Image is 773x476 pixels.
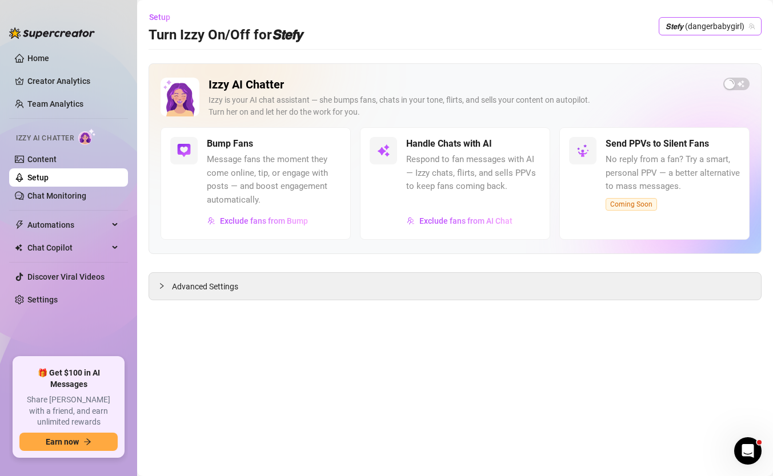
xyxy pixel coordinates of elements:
a: Discover Viral Videos [27,272,105,281]
img: logo-BBDzfeDw.svg [9,27,95,39]
span: 🎁 Get $100 in AI Messages [19,368,118,390]
img: svg%3e [377,144,390,158]
span: Chat Copilot [27,239,109,257]
button: Earn nowarrow-right [19,433,118,451]
span: loading [726,80,734,88]
span: Advanced Settings [172,280,238,293]
a: Creator Analytics [27,72,119,90]
a: Setup [27,173,49,182]
iframe: Intercom live chat [734,437,762,465]
div: collapsed [158,280,172,292]
span: Respond to fan messages with AI — Izzy chats, flirts, and sells PPVs to keep fans coming back. [406,153,540,193]
a: Team Analytics [27,99,83,108]
span: team [748,23,755,30]
span: No reply from a fan? Try a smart, personal PPV — a better alternative to mass messages. [606,153,740,193]
img: svg%3e [407,217,415,225]
span: Coming Soon [606,198,657,211]
img: Izzy AI Chatter [161,78,199,116]
button: Setup [149,8,179,26]
span: Izzy AI Chatter [16,133,74,144]
span: Automations [27,216,109,234]
button: Exclude fans from AI Chat [406,212,513,230]
h5: Bump Fans [207,137,253,151]
button: Exclude fans from Bump [207,212,309,230]
span: Exclude fans from Bump [220,216,308,225]
span: Message fans the moment they come online, tip, or engage with posts — and boost engagement automa... [207,153,341,207]
span: Setup [149,13,170,22]
img: AI Chatter [78,128,96,145]
h5: Handle Chats with AI [406,137,492,151]
div: Izzy is your AI chat assistant — she bumps fans, chats in your tone, flirts, and sells your conte... [209,94,714,118]
img: svg%3e [576,144,590,158]
h3: Turn Izzy On/Off for 𝙎𝙩𝙚𝙛𝙮 [149,26,302,45]
h5: Send PPVs to Silent Fans [606,137,709,151]
h2: Izzy AI Chatter [209,78,714,92]
a: Chat Monitoring [27,191,86,200]
a: Home [27,54,49,63]
img: svg%3e [177,144,191,158]
a: Settings [27,295,58,304]
img: svg%3e [207,217,215,225]
span: collapsed [158,283,165,289]
span: Earn now [46,437,79,446]
a: Content [27,155,57,164]
span: arrow-right [83,438,91,446]
span: thunderbolt [15,220,24,229]
span: Exclude fans from AI Chat [419,216,512,225]
span: Share [PERSON_NAME] with a friend, and earn unlimited rewards [19,394,118,428]
span: 𝙎𝙩𝙚𝙛𝙮 (dangerbabygirl) [666,18,755,35]
img: Chat Copilot [15,244,22,252]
